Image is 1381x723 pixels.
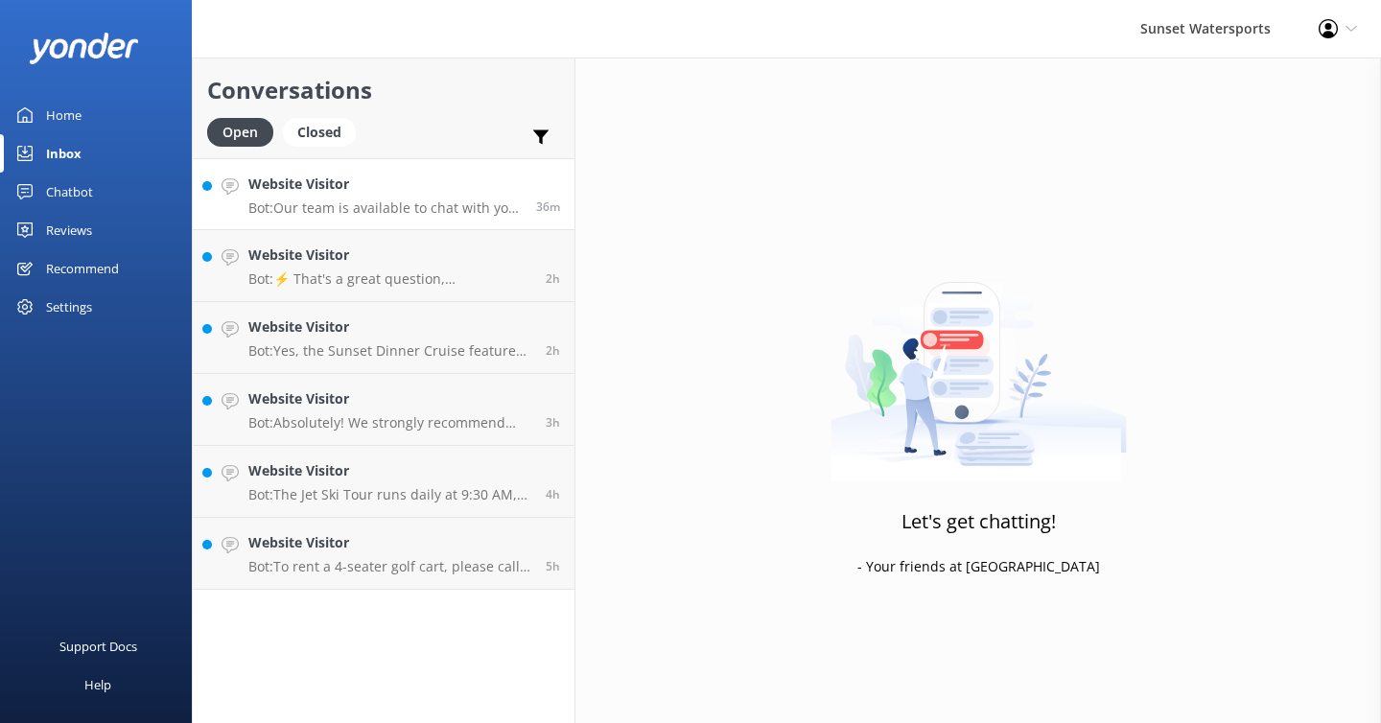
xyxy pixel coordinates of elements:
span: Oct 06 2025 01:50pm (UTC -05:00) America/Cancun [546,558,560,574]
div: Home [46,96,82,134]
div: Closed [283,118,356,147]
h2: Conversations [207,72,560,108]
p: Bot: The Jet Ski Tour runs daily at 9:30 AM, 11:30 AM, 1:30 PM, 4:00 PM, and 6:00 PM. Each tour l... [248,486,531,503]
span: Oct 06 2025 03:14pm (UTC -05:00) America/Cancun [546,414,560,431]
div: Recommend [46,249,119,288]
p: Bot: Our team is available to chat with you from 8am to 8pm. If you'd like to call us, you can re... [248,199,522,217]
p: Bot: Absolutely! We strongly recommend booking in advance since our tours tend to sell out, espec... [248,414,531,431]
span: Oct 06 2025 06:30pm (UTC -05:00) America/Cancun [536,198,560,215]
img: artwork of a man stealing a conversation from at giant smartphone [831,242,1127,481]
div: Open [207,118,273,147]
a: Website VisitorBot:To rent a 4-seater golf cart, please call our office at [PHONE_NUMBER]. Reserv... [193,518,574,590]
a: Website VisitorBot:The Jet Ski Tour runs daily at 9:30 AM, 11:30 AM, 1:30 PM, 4:00 PM, and 6:00 P... [193,446,574,518]
div: Reviews [46,211,92,249]
div: Support Docs [59,627,137,665]
h4: Website Visitor [248,174,522,195]
p: Bot: To rent a 4-seater golf cart, please call our office at [PHONE_NUMBER]. Reservations are rec... [248,558,531,575]
div: Inbox [46,134,82,173]
a: Website VisitorBot:Absolutely! We strongly recommend booking in advance since our tours tend to s... [193,374,574,446]
h4: Website Visitor [248,245,531,266]
a: Open [207,121,283,142]
h3: Let's get chatting! [901,506,1056,537]
h4: Website Visitor [248,532,531,553]
a: Website VisitorBot:Our team is available to chat with you from 8am to 8pm. If you'd like to call ... [193,158,574,230]
a: Website VisitorBot:Yes, the Sunset Dinner Cruise features live music, creating a fun and lively a... [193,302,574,374]
div: Help [84,665,111,704]
h4: Website Visitor [248,316,531,338]
span: Oct 06 2025 02:20pm (UTC -05:00) America/Cancun [546,486,560,502]
p: Bot: ⚡ That's a great question, unfortunately I do not know the answer. I'm going to reach out to... [248,270,531,288]
div: Chatbot [46,173,93,211]
a: Closed [283,121,365,142]
span: Oct 06 2025 04:54pm (UTC -05:00) America/Cancun [546,342,560,359]
div: Settings [46,288,92,326]
h4: Website Visitor [248,460,531,481]
img: yonder-white-logo.png [29,33,139,64]
a: Website VisitorBot:⚡ That's a great question, unfortunately I do not know the answer. I'm going t... [193,230,574,302]
h4: Website Visitor [248,388,531,409]
p: Bot: Yes, the Sunset Dinner Cruise features live music, creating a fun and lively atmosphere as y... [248,342,531,360]
span: Oct 06 2025 05:06pm (UTC -05:00) America/Cancun [546,270,560,287]
p: - Your friends at [GEOGRAPHIC_DATA] [857,556,1100,577]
